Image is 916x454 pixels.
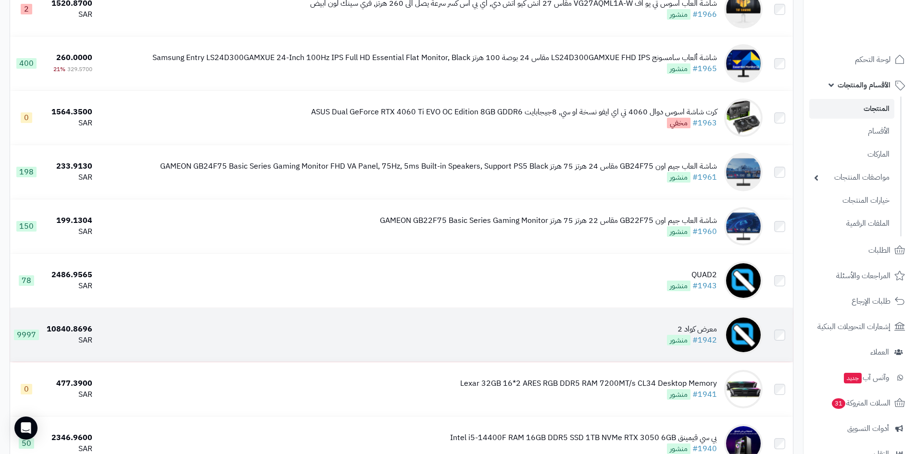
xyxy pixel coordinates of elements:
a: #1942 [692,334,717,346]
a: #1966 [692,9,717,20]
span: وآتس آب [843,371,889,384]
span: أدوات التسويق [847,422,889,435]
div: Open Intercom Messenger [14,417,38,440]
span: منشور [667,443,690,454]
div: معرض كواد 2 [667,324,717,335]
a: الملفات الرقمية [809,213,894,234]
div: 2486.9565 [47,270,92,281]
span: منشور [667,226,690,237]
a: #1961 [692,172,717,183]
a: #1960 [692,226,717,237]
a: السلات المتروكة31 [809,392,910,415]
img: شاشة العاب جيم اون GB22F75 مقاس 22 هرتز 75 هرتز GAMEON GB22F75 Basic Series Gaming Monitor [724,207,763,245]
div: SAR [47,9,92,20]
span: 329.5700 [67,65,92,74]
div: SAR [47,335,92,346]
span: جديد [844,373,862,383]
div: بي سي قيمينق Intel i5-14400F RAM 16GB DDR5 SSD 1TB NVMe RTX 3050 6GB [450,432,717,443]
a: المراجعات والأسئلة [809,264,910,287]
span: 31 [832,398,845,409]
img: شاشة ألعاب سامسونج LS24D300GAMXUE FHD IPS مقاس 24 بوصة 100 هرتز Samsung Entry LS24D300GAMXUE 24-I... [724,44,763,83]
a: طلبات الإرجاع [809,290,910,313]
div: شاشة العاب جيم اون GB24F75 مقاس 24 هرتز 75 هرتز GAMEON GB24F75 Basic Series Gaming Monitor FHD VA... [160,161,717,172]
span: الطلبات [868,244,891,257]
div: شاشة ألعاب سامسونج LS24D300GAMXUE FHD IPS مقاس 24 بوصة 100 هرتز Samsung Entry LS24D300GAMXUE 24-I... [152,52,717,63]
a: الماركات [809,144,894,165]
div: Lexar 32GB 16*2 ARES RGB DDR5 RAM 7200MT/s CL34 Desktop Memory [460,378,717,389]
div: SAR [47,226,92,237]
div: 477.3900 [47,378,92,389]
div: 10840.8696 [47,324,92,335]
span: إشعارات التحويلات البنكية [817,320,891,333]
span: 0 [21,112,32,123]
img: QUAD2 [724,261,763,300]
a: #1963 [692,117,717,129]
span: المراجعات والأسئلة [836,269,891,282]
img: شاشة العاب جيم اون GB24F75 مقاس 24 هرتز 75 هرتز GAMEON GB24F75 Basic Series Gaming Monitor FHD VA... [724,153,763,191]
div: SAR [47,281,92,292]
a: الأقسام [809,121,894,142]
span: 150 [16,221,37,232]
a: خيارات المنتجات [809,190,894,211]
a: #1965 [692,63,717,74]
a: العملاء [809,341,910,364]
div: SAR [47,389,92,400]
a: لوحة التحكم [809,48,910,71]
span: طلبات الإرجاع [852,294,891,308]
span: منشور [667,172,690,183]
div: SAR [47,172,92,183]
span: 50 [19,438,34,449]
span: العملاء [870,345,889,359]
span: 9997 [14,330,39,340]
div: كرت شاشة اسوس دوال 4060 تي اي ايفو نسخة او سي, 8جيجابايت ASUS Dual GeForce RTX 4060 Ti EVO OC Edi... [311,107,717,118]
img: معرض كواد 2 [724,316,763,354]
a: الطلبات [809,239,910,262]
span: منشور [667,281,690,291]
span: لوحة التحكم [855,53,891,66]
span: منشور [667,389,690,400]
a: #1941 [692,389,717,400]
a: إشعارات التحويلات البنكية [809,315,910,338]
span: الأقسام والمنتجات [838,78,891,92]
img: كرت شاشة اسوس دوال 4060 تي اي ايفو نسخة او سي, 8جيجابايت ASUS Dual GeForce RTX 4060 Ti EVO OC Edi... [724,98,763,137]
a: أدوات التسويق [809,417,910,440]
a: وآتس آبجديد [809,366,910,389]
span: السلات المتروكة [831,396,891,410]
div: 233.9130 [47,161,92,172]
div: 199.1304 [47,215,92,226]
img: Lexar 32GB 16*2 ARES RGB DDR5 RAM 7200MT/s CL34 Desktop Memory [724,370,763,408]
span: 21% [53,65,65,74]
div: 2346.9600 [47,432,92,443]
span: منشور [667,63,690,74]
div: شاشة العاب جيم اون GB22F75 مقاس 22 هرتز 75 هرتز GAMEON GB22F75 Basic Series Gaming Monitor [380,215,717,226]
img: logo-2.png [851,7,907,27]
a: #1943 [692,280,717,292]
div: QUAD2 [667,270,717,281]
span: منشور [667,9,690,20]
span: منشور [667,335,690,345]
span: 78 [19,275,34,286]
span: 260.0000 [56,52,92,63]
a: المنتجات [809,99,894,119]
span: 198 [16,167,37,177]
span: مخفي [667,118,690,128]
span: 400 [16,58,37,69]
div: SAR [47,118,92,129]
a: مواصفات المنتجات [809,167,894,188]
div: 1564.3500 [47,107,92,118]
span: 0 [21,384,32,394]
span: 2 [21,4,32,14]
